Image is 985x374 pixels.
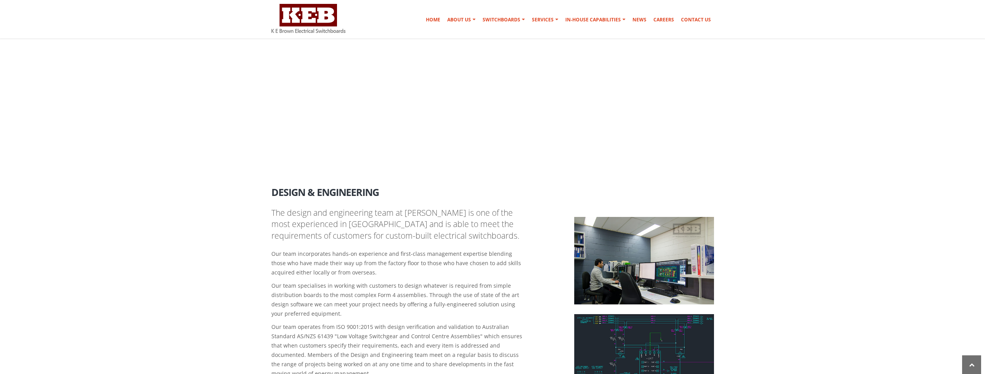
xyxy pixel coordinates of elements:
a: In-house Capabilities [562,12,629,28]
h2: Design & Engineering [271,181,714,197]
a: Contact Us [678,12,714,28]
a: News [629,12,650,28]
p: Our team incorporates hands-on experience and first-class management expertise blending those who... [271,249,525,277]
p: The design and engineering team at [PERSON_NAME] is one of the most experienced in [GEOGRAPHIC_DA... [271,207,525,241]
a: Home [638,137,652,143]
p: Our team specialises in working with customers to design whatever is required from simple distrib... [271,281,525,318]
li: In-House Capabilities [654,136,712,145]
a: Careers [650,12,677,28]
a: Home [423,12,443,28]
h1: In-House Capabilities [271,131,381,153]
img: K E Brown Electrical Switchboards [271,4,346,33]
a: Switchboards [479,12,528,28]
a: About Us [444,12,479,28]
a: Services [529,12,561,28]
